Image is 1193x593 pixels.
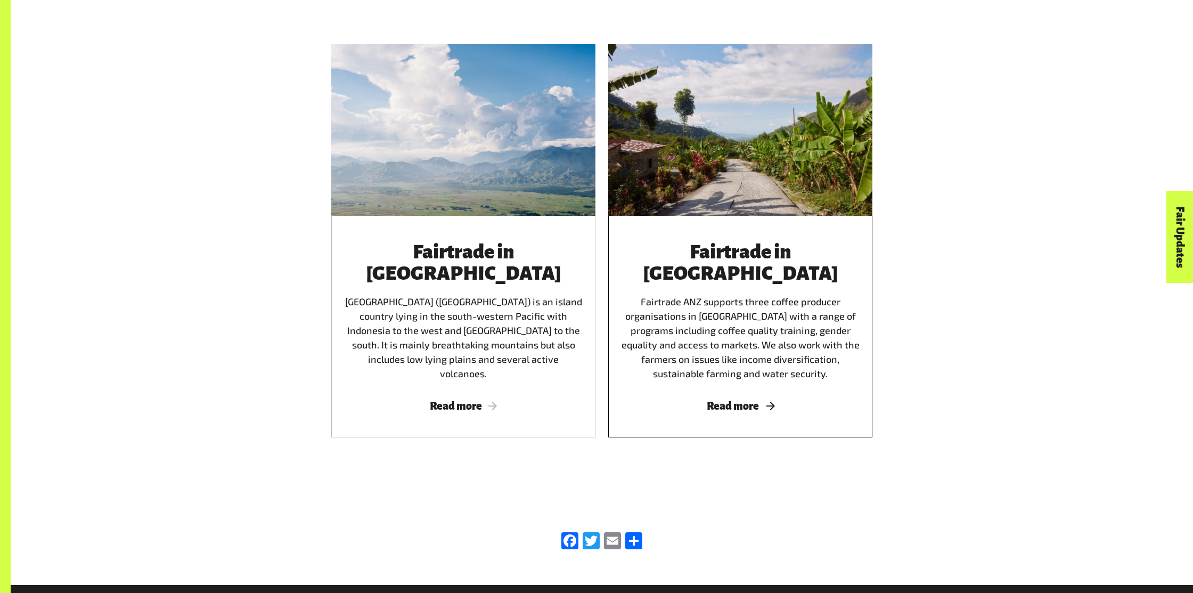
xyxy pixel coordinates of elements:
[344,400,583,412] span: Read more
[602,532,623,551] a: Email
[344,241,583,284] h3: Fairtrade in [GEOGRAPHIC_DATA]
[559,532,581,551] a: Facebook
[608,44,872,437] a: Fairtrade in [GEOGRAPHIC_DATA]Fairtrade ANZ supports three coffee producer organisations in [GEOG...
[621,400,860,412] span: Read more
[621,241,860,284] h3: Fairtrade in [GEOGRAPHIC_DATA]
[581,532,602,551] a: Twitter
[331,44,595,437] a: Fairtrade in [GEOGRAPHIC_DATA][GEOGRAPHIC_DATA] ([GEOGRAPHIC_DATA]) is an island country lying in...
[623,532,644,551] a: Share
[621,241,860,381] div: Fairtrade ANZ supports three coffee producer organisations in [GEOGRAPHIC_DATA] with a range of p...
[344,241,583,381] div: [GEOGRAPHIC_DATA] ([GEOGRAPHIC_DATA]) is an island country lying in the south-western Pacific wit...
